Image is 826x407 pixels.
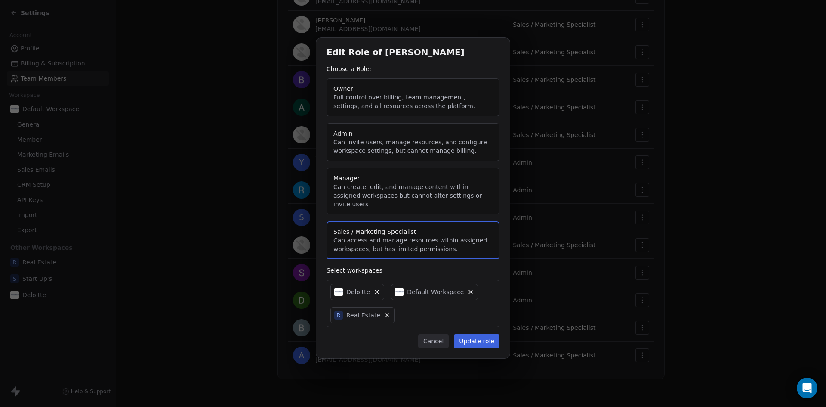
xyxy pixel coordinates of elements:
div: Choose a Role: [327,65,499,73]
div: Select workspaces [327,266,499,275]
span: Default Workspace [407,288,464,296]
span: Deloitte [346,288,370,296]
span: Real Estate [346,311,380,320]
img: DS%20Updated%20Logo.jpg [334,288,343,296]
span: R [334,311,343,320]
button: Cancel [418,334,449,348]
img: DS%20Updated%20Logo.jpg [395,288,404,296]
button: Update role [454,334,499,348]
h1: Edit Role of [PERSON_NAME] [327,48,499,57]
